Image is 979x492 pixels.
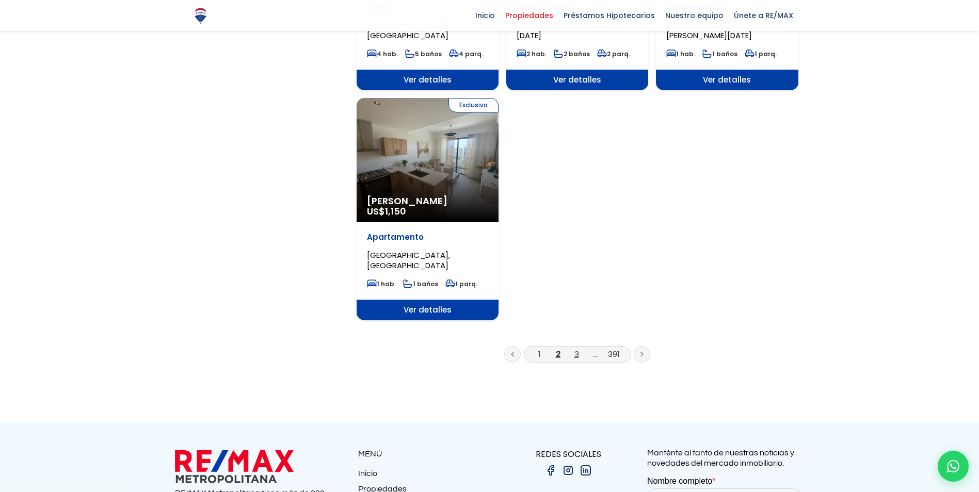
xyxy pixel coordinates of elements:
img: instagram.png [562,464,574,477]
p: REDES SOCIALES [490,448,647,461]
a: 1 [538,349,541,359]
span: 1 baños [702,50,737,58]
a: Exclusiva [PERSON_NAME] US$1,150 Apartamento [GEOGRAPHIC_DATA], [GEOGRAPHIC_DATA] 1 hab. 1 baños ... [357,98,499,320]
span: [PERSON_NAME] [367,196,488,206]
span: 4 parq. [449,50,483,58]
img: remax metropolitana logo [175,448,294,485]
img: linkedin.png [580,464,592,477]
span: Ver detalles [357,70,499,90]
span: Inicio [470,8,500,23]
span: Propiedades [500,8,558,23]
a: ... [593,349,598,359]
span: 2 parq. [597,50,630,58]
span: Ver detalles [357,300,499,320]
span: Únete a RE/MAX [729,8,798,23]
span: Exclusiva [448,98,499,112]
span: 1 parq. [445,280,477,288]
img: facebook.png [544,464,557,477]
span: Ver detalles [506,70,648,90]
span: Ver detalles [656,70,798,90]
span: 2 hab. [517,50,547,58]
span: Nuestro equipo [660,8,729,23]
span: [GEOGRAPHIC_DATA], [GEOGRAPHIC_DATA] [367,250,450,271]
span: 2 baños [554,50,590,58]
span: 5 baños [405,50,442,58]
a: 2 [556,349,560,359]
span: 1,150 [385,205,406,218]
span: Préstamos Hipotecarios [558,8,660,23]
span: 1 hab. [666,50,695,58]
p: Apartamento [367,232,488,242]
p: Manténte al tanto de nuestras noticias y novedades del mercado inmobiliario. [647,448,805,468]
img: Logo de REMAX [191,7,210,25]
span: 1 hab. [367,280,396,288]
span: 4 hab. [367,50,398,58]
span: US$ [367,205,406,218]
a: 3 [574,349,579,359]
a: 391 [608,349,620,359]
a: Inicio [358,468,490,484]
span: 1 baños [403,280,438,288]
p: MENÚ [358,448,490,461]
span: 1 parq. [745,50,777,58]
